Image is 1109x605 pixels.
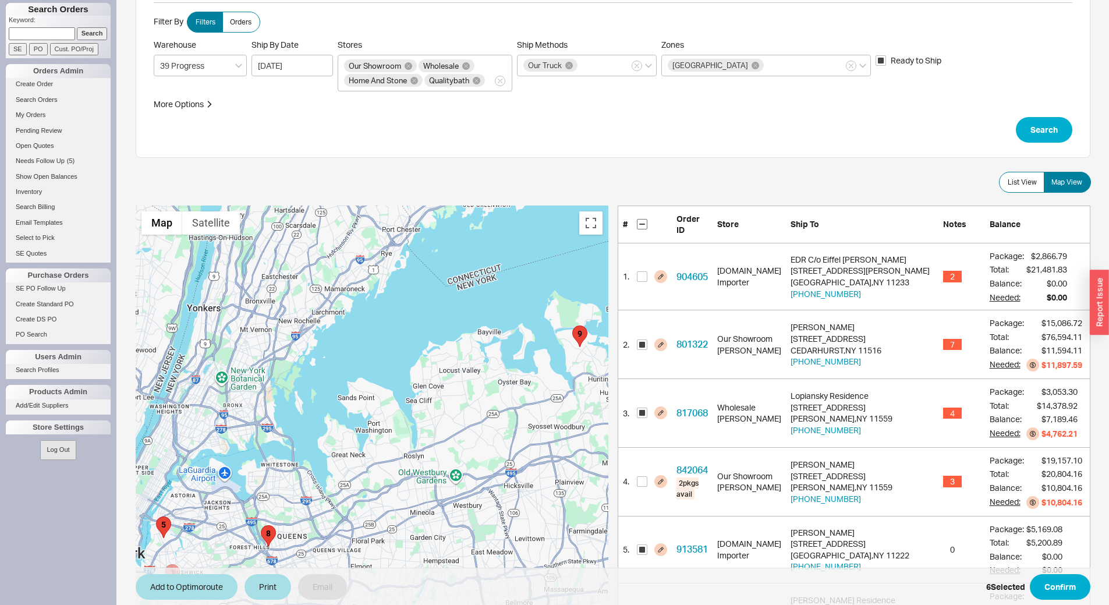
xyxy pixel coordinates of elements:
div: [STREET_ADDRESS][PERSON_NAME] [GEOGRAPHIC_DATA] , NY 11233 [791,254,930,299]
div: Package: [990,523,1024,535]
input: Zones [766,59,774,72]
a: My Orders [6,109,111,121]
div: 4 . [618,448,632,516]
span: Filter By [154,16,183,26]
button: Confirm [1030,574,1090,600]
button: More Options [154,98,213,110]
span: Email [313,580,332,594]
div: Total: [990,468,1024,480]
div: Orders Admin [6,64,111,78]
div: Total: [990,537,1024,549]
div: [STREET_ADDRESS] [GEOGRAPHIC_DATA] , NY 11222 [791,527,909,572]
input: Search [77,27,108,40]
div: 1 . [618,243,632,310]
div: $0.00 [1042,551,1062,562]
div: Products Admin [6,385,111,399]
div: Balance: [990,278,1024,289]
div: [STREET_ADDRESS] [PERSON_NAME] , NY 11559 [791,459,892,504]
input: PO [29,43,48,55]
button: Email [298,574,347,600]
button: Search [1016,117,1072,143]
div: $19,157.10 [1041,455,1082,466]
span: Warehouse [154,40,196,49]
button: Show satellite imagery [182,211,240,235]
a: Search Orders [6,94,111,106]
div: Balance: [990,482,1024,494]
div: Balance [985,206,1090,243]
div: [PERSON_NAME] [791,321,881,333]
div: Package: [990,386,1024,398]
span: List View [1008,178,1037,187]
div: 904605 - 429 Halsey Street [165,564,180,586]
a: Add/Edit Suppliers [6,399,111,412]
a: Search Billing [6,201,111,213]
button: [PHONE_NUMBER] [791,288,861,300]
div: [STREET_ADDRESS] CEDARHURST , NY 11516 [791,321,881,367]
div: [DOMAIN_NAME] [717,265,781,277]
div: $2,866.79 [1031,250,1067,262]
div: Lopiansky Residence [791,390,892,402]
span: Search [1030,123,1058,137]
div: 3 . [618,379,632,448]
span: Home And Stone [349,76,407,84]
span: Map View [1051,178,1082,187]
a: SE Quotes [6,247,111,260]
button: Zones [846,61,856,71]
div: $10,804.16 [1041,497,1082,508]
div: 919955 - 7 Harbor Hill Drive [572,326,587,347]
div: Needed: [990,564,1024,576]
div: 913581 - 24 Jewel Street [156,516,171,538]
div: 6 Selected [986,581,1025,593]
div: 2 . [618,310,632,379]
p: Keyword: [9,16,111,27]
button: [PHONE_NUMBER] [791,561,861,572]
svg: open menu [235,63,242,68]
span: Qualitybath [429,76,469,84]
button: Toggle fullscreen view [579,211,603,235]
div: $21,481.83 [1026,264,1067,275]
div: More Options [154,98,204,110]
div: $3,053.30 [1041,386,1078,398]
div: [PERSON_NAME] [791,527,909,539]
div: $0.00 [1047,292,1067,303]
div: Store [713,206,786,243]
input: Cust. PO/Proj [50,43,98,55]
button: [PHONE_NUMBER] [791,493,861,505]
span: 3 [943,476,962,487]
div: Package: [990,317,1024,329]
div: $0.00 [1047,278,1067,289]
div: [PERSON_NAME] [791,459,892,470]
a: 801322 [676,338,708,350]
div: [PERSON_NAME] [717,345,781,356]
a: SE PO Follow Up [6,282,111,295]
div: Purchase Orders [6,268,111,282]
div: Total: [990,264,1024,275]
a: Open Quotes [6,140,111,152]
span: Ready to Ship [891,55,941,66]
div: Needed: [990,427,1024,440]
input: SE [9,43,27,55]
div: Balance: [990,413,1024,425]
span: Orders [230,17,251,27]
a: PO Search [6,328,111,341]
a: Needs Follow Up(5) [6,155,111,167]
div: Balance: [990,345,1024,356]
div: $20,804.16 [1041,468,1082,480]
div: Importer [717,277,781,288]
button: Log Out [40,440,76,459]
a: Create DS PO [6,313,111,326]
div: Needed: [990,496,1024,509]
button: Show street map [141,211,182,235]
div: [DOMAIN_NAME] [717,538,781,550]
a: Select to Pick [6,232,111,244]
button: Add to Optimoroute [136,574,238,600]
a: Email Templates [6,217,111,229]
span: ( 5 ) [67,157,75,164]
span: Needs Follow Up [16,157,65,164]
h1: Search Orders [6,3,111,16]
div: Total: [990,331,1024,343]
input: Select... [154,55,247,76]
div: $10,804.16 [1041,482,1082,494]
a: Create Standard PO [6,298,111,310]
div: 5 . [618,516,632,583]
